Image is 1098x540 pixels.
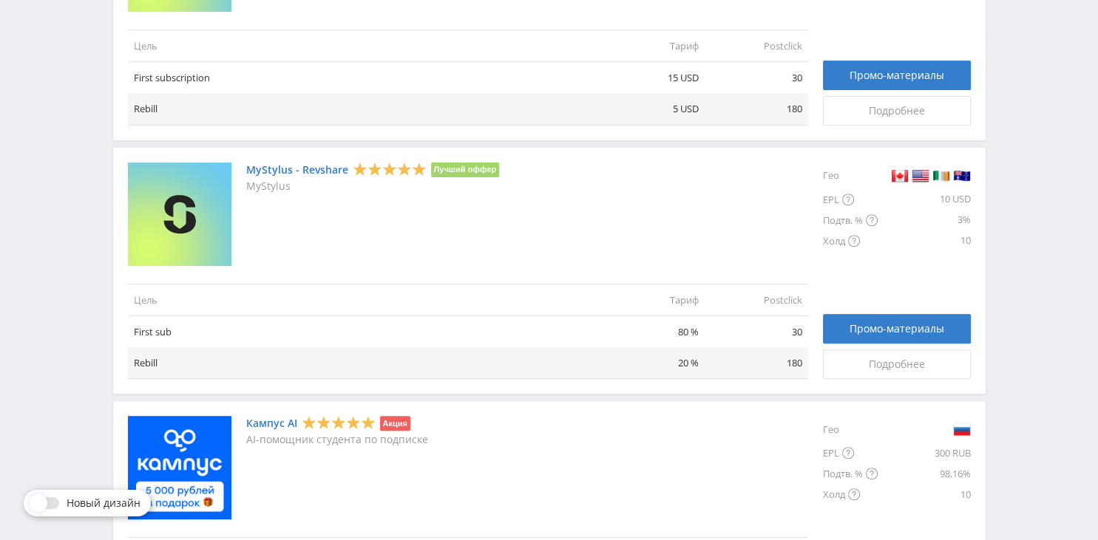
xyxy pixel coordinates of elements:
p: AI-помощник студента по подписке [246,434,428,445]
a: MyStylus - Revshare [246,164,348,176]
td: Rebill [128,93,601,125]
a: Промо-материалы [823,314,971,344]
li: Лучший оффер [431,163,500,177]
div: 5 Stars [353,161,427,177]
td: 5 USD [601,93,705,125]
td: 30 [705,62,808,94]
div: 98.16% [878,463,971,484]
td: Postclick [705,30,808,61]
td: Цель [128,284,601,315]
td: 180 [705,93,808,125]
td: Тариф [601,284,705,315]
div: 10 [878,230,971,251]
td: Postclick [705,284,808,315]
td: 180 [705,347,808,379]
a: Подробнее [823,96,971,126]
div: 5 Stars [302,415,376,431]
div: 10 USD [878,189,971,210]
span: Промо-материалы [850,323,944,335]
div: 300 RUB [878,442,971,463]
td: Rebill [128,347,601,379]
div: Холд [823,230,878,251]
span: Подробнее [869,105,925,117]
span: Новый дизайн [67,497,140,509]
td: 30 [705,315,808,347]
div: 10 [878,484,971,505]
div: Подтв. % [823,463,878,484]
div: EPL [823,189,878,210]
td: 15 USD [601,62,705,94]
span: Промо-материалы [850,69,944,81]
a: Кампус AI [246,417,297,429]
li: Акция [380,416,410,431]
img: Кампус AI [128,416,231,519]
td: First sub [128,315,601,347]
a: Подробнее [823,349,971,379]
td: 20 % [601,347,705,379]
div: EPL [823,442,878,463]
div: Холд [823,484,878,505]
td: 80 % [601,315,705,347]
div: Гео [823,416,878,442]
a: Промо-материалы [823,61,971,90]
p: MyStylus [246,180,500,192]
div: 3% [878,210,971,230]
td: Тариф [601,30,705,61]
div: Подтв. % [823,210,878,230]
div: Гео [823,163,878,189]
td: Цель [128,30,601,61]
span: Подробнее [869,358,925,370]
td: First subscription [128,62,601,94]
img: MyStylus - Revshare [128,163,231,266]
